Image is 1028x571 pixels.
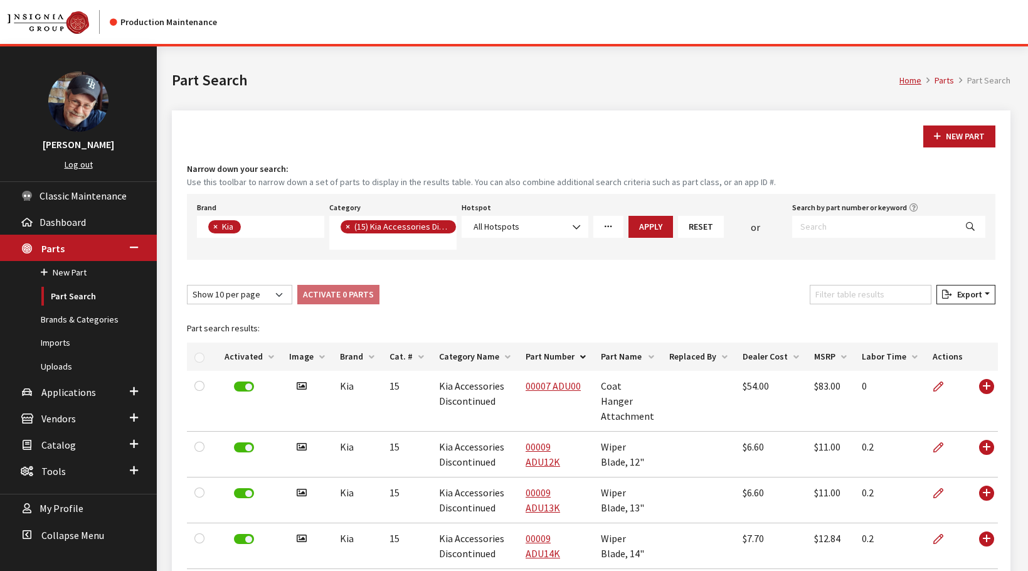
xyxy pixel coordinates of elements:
[208,220,221,233] button: Remove item
[41,242,65,255] span: Parts
[854,478,925,523] td: 0.2
[807,478,854,523] td: $11.00
[382,432,432,478] td: 15
[593,343,662,371] th: Part Name: activate to sort column ascending
[297,382,307,392] i: Has image
[208,220,241,233] li: Kia
[187,163,995,176] h4: Narrow down your search:
[954,74,1010,87] li: Part Search
[970,523,998,569] td: Use Enter key to show more/less
[41,412,76,425] span: Vendors
[40,503,83,515] span: My Profile
[382,523,432,569] td: 15
[678,216,724,238] button: Reset
[197,202,216,213] label: Brand
[854,432,925,478] td: 0.2
[197,216,324,238] span: Select a Brand
[332,432,382,478] td: Kia
[593,523,662,569] td: Wiper Blade, 14"
[65,159,93,170] a: Log out
[899,75,921,86] a: Home
[217,343,282,371] th: Activated: activate to sort column ascending
[970,478,998,523] td: Use Enter key to show more/less
[936,285,995,304] button: Export
[807,343,854,371] th: MSRP: activate to sort column ascending
[244,222,251,233] textarea: Search
[854,371,925,432] td: 0
[432,523,518,569] td: Kia Accessories Discontinued
[341,238,347,249] textarea: Search
[474,221,519,232] span: All Hotspots
[526,380,581,392] a: 00007 ADU00
[593,216,623,238] a: More Filters
[48,72,109,132] img: Ray Goodwin
[41,529,104,542] span: Collapse Menu
[526,532,560,560] a: 00009 ADU14K
[628,216,673,238] button: Apply
[462,202,491,213] label: Hotspot
[970,432,998,478] td: Use Enter key to show more/less
[662,343,735,371] th: Replaced By: activate to sort column ascending
[432,343,518,371] th: Category Name: activate to sort column ascending
[432,478,518,523] td: Kia Accessories Discontinued
[526,486,560,514] a: 00009 ADU13K
[810,285,931,304] input: Filter table results
[792,216,956,238] input: Search
[234,442,254,452] label: Deactivate Part
[807,432,854,478] td: $11.00
[353,221,484,232] span: (15) Kia Accessories Discontinued
[234,488,254,498] label: Deactivate Part
[332,523,382,569] td: Kia
[282,343,332,371] th: Image: activate to sort column ascending
[234,534,254,544] label: Deactivate Part
[346,221,350,232] span: ×
[297,488,307,498] i: Has image
[297,442,307,452] i: Has image
[172,69,899,92] h1: Part Search
[40,216,86,228] span: Dashboard
[854,523,925,569] td: 0.2
[593,432,662,478] td: Wiper Blade, 12"
[735,432,807,478] td: $6.60
[735,478,807,523] td: $6.60
[329,216,457,250] span: Select a Category
[187,176,995,189] small: Use this toolbar to narrow down a set of parts to display in the results table. You can also comb...
[41,386,96,398] span: Applications
[234,382,254,392] label: Deactivate Part
[593,371,662,432] td: Coat Hanger Attachment
[593,478,662,523] td: Wiper Blade, 13"
[432,432,518,478] td: Kia Accessories Discontinued
[923,125,995,147] button: New Part
[382,478,432,523] td: 15
[735,371,807,432] td: $54.00
[933,371,954,402] a: Edit Part
[221,221,236,232] span: Kia
[329,202,361,213] label: Category
[41,439,76,451] span: Catalog
[970,371,998,432] td: Use Enter key to show more/less
[518,343,593,371] th: Part Number: activate to sort column descending
[933,523,954,555] a: Edit Part
[332,478,382,523] td: Kia
[8,11,89,34] img: Catalog Maintenance
[854,343,925,371] th: Labor Time: activate to sort column ascending
[187,314,998,343] caption: Part search results:
[807,371,854,432] td: $83.00
[382,343,432,371] th: Cat. #: activate to sort column ascending
[8,10,110,34] a: Insignia Group logo
[735,343,807,371] th: Dealer Cost: activate to sort column ascending
[955,216,985,238] button: Search
[13,137,144,152] h3: [PERSON_NAME]
[341,220,456,233] li: (15) Kia Accessories Discontinued
[952,289,982,300] span: Export
[41,465,66,478] span: Tools
[332,371,382,432] td: Kia
[735,523,807,569] td: $7.70
[792,202,907,213] label: Search by part number or keyword
[470,220,581,233] span: All Hotspots
[933,432,954,463] a: Edit Part
[332,343,382,371] th: Brand: activate to sort column ascending
[933,478,954,509] a: Edit Part
[432,371,518,432] td: Kia Accessories Discontinued
[921,74,954,87] li: Parts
